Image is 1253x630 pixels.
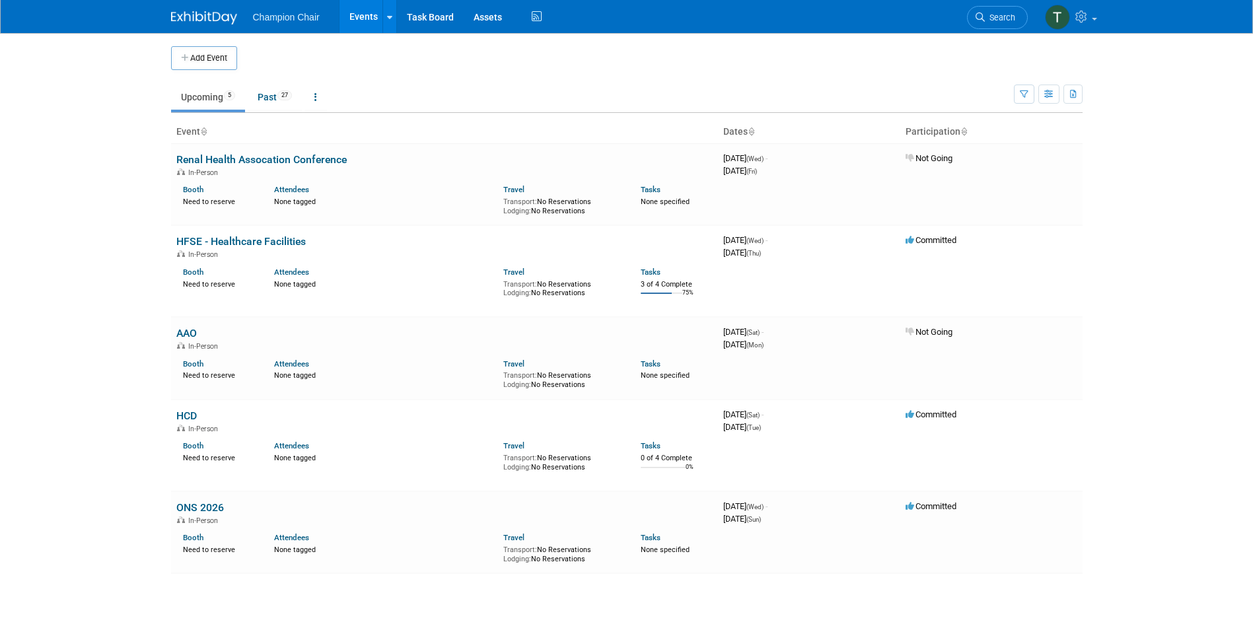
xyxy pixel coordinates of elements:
[503,533,524,542] a: Travel
[503,555,531,563] span: Lodging:
[171,121,718,143] th: Event
[503,280,537,289] span: Transport:
[641,359,661,368] a: Tasks
[723,248,761,258] span: [DATE]
[503,359,524,368] a: Travel
[274,368,493,380] div: None tagged
[906,235,956,245] span: Committed
[723,409,764,419] span: [DATE]
[718,121,900,143] th: Dates
[641,545,690,554] span: None specified
[746,329,760,336] span: (Sat)
[503,441,524,450] a: Travel
[503,195,621,215] div: No Reservations No Reservations
[762,409,764,419] span: -
[183,368,255,380] div: Need to reserve
[176,501,224,514] a: ONS 2026
[985,13,1015,22] span: Search
[723,153,768,163] span: [DATE]
[253,12,320,22] span: Champion Chair
[746,341,764,349] span: (Mon)
[503,289,531,297] span: Lodging:
[723,166,757,176] span: [DATE]
[274,185,309,194] a: Attendees
[183,543,255,555] div: Need to reserve
[503,185,524,194] a: Travel
[183,441,203,450] a: Booth
[177,250,185,257] img: In-Person Event
[1045,5,1070,30] img: Tara Bauer
[277,90,292,100] span: 27
[177,425,185,431] img: In-Person Event
[503,368,621,389] div: No Reservations No Reservations
[183,185,203,194] a: Booth
[641,441,661,450] a: Tasks
[503,454,537,462] span: Transport:
[723,501,768,511] span: [DATE]
[960,126,967,137] a: Sort by Participation Type
[686,464,694,481] td: 0%
[183,277,255,289] div: Need to reserve
[900,121,1083,143] th: Participation
[188,250,222,259] span: In-Person
[503,277,621,298] div: No Reservations No Reservations
[746,155,764,162] span: (Wed)
[723,339,764,349] span: [DATE]
[682,289,694,307] td: 75%
[176,409,197,422] a: HCD
[274,441,309,450] a: Attendees
[177,516,185,523] img: In-Person Event
[766,153,768,163] span: -
[503,451,621,472] div: No Reservations No Reservations
[176,327,197,339] a: AAO
[188,168,222,177] span: In-Person
[503,543,621,563] div: No Reservations No Reservations
[762,327,764,337] span: -
[274,543,493,555] div: None tagged
[274,195,493,207] div: None tagged
[188,342,222,351] span: In-Person
[224,90,235,100] span: 5
[188,516,222,525] span: In-Person
[200,126,207,137] a: Sort by Event Name
[906,327,952,337] span: Not Going
[748,126,754,137] a: Sort by Start Date
[641,197,690,206] span: None specified
[503,380,531,389] span: Lodging:
[274,277,493,289] div: None tagged
[766,235,768,245] span: -
[248,85,302,110] a: Past27
[503,463,531,472] span: Lodging:
[177,342,185,349] img: In-Person Event
[906,409,956,419] span: Committed
[503,545,537,554] span: Transport:
[906,153,952,163] span: Not Going
[274,267,309,277] a: Attendees
[746,237,764,244] span: (Wed)
[906,501,956,511] span: Committed
[177,168,185,175] img: In-Person Event
[723,422,761,432] span: [DATE]
[967,6,1028,29] a: Search
[183,451,255,463] div: Need to reserve
[746,411,760,419] span: (Sat)
[746,503,764,510] span: (Wed)
[176,235,306,248] a: HFSE - Healthcare Facilities
[171,85,245,110] a: Upcoming5
[188,425,222,433] span: In-Person
[723,235,768,245] span: [DATE]
[171,46,237,70] button: Add Event
[183,195,255,207] div: Need to reserve
[274,533,309,542] a: Attendees
[503,267,524,277] a: Travel
[274,451,493,463] div: None tagged
[641,185,661,194] a: Tasks
[176,153,347,166] a: Renal Health Assocation Conference
[503,371,537,380] span: Transport:
[746,424,761,431] span: (Tue)
[641,371,690,380] span: None specified
[641,454,713,463] div: 0 of 4 Complete
[723,514,761,524] span: [DATE]
[183,267,203,277] a: Booth
[766,501,768,511] span: -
